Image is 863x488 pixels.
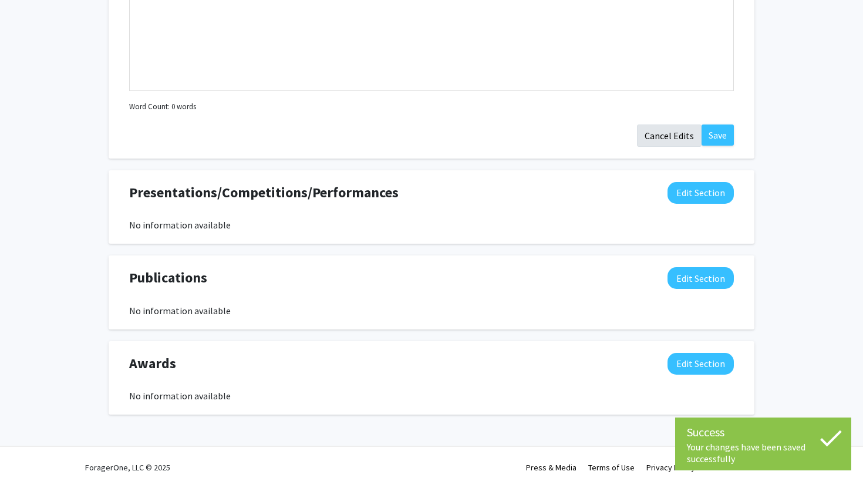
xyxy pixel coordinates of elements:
span: Publications [129,267,207,288]
div: Your changes have been saved successfully [687,441,840,465]
div: Success [687,423,840,441]
span: Presentations/Competitions/Performances [129,182,399,203]
button: Edit Publications [668,267,734,289]
a: Terms of Use [588,462,635,473]
a: Privacy Policy [646,462,695,473]
button: Save [702,124,734,146]
div: No information available [129,304,734,318]
button: Cancel Edits [637,124,702,147]
button: Edit Awards [668,353,734,375]
small: Word Count: 0 words [129,101,196,112]
span: Awards [129,353,176,374]
div: No information available [129,218,734,232]
div: ForagerOne, LLC © 2025 [85,447,170,488]
div: No information available [129,389,734,403]
a: Press & Media [526,462,577,473]
button: Edit Presentations/Competitions/Performances [668,182,734,204]
iframe: Chat [9,435,50,479]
